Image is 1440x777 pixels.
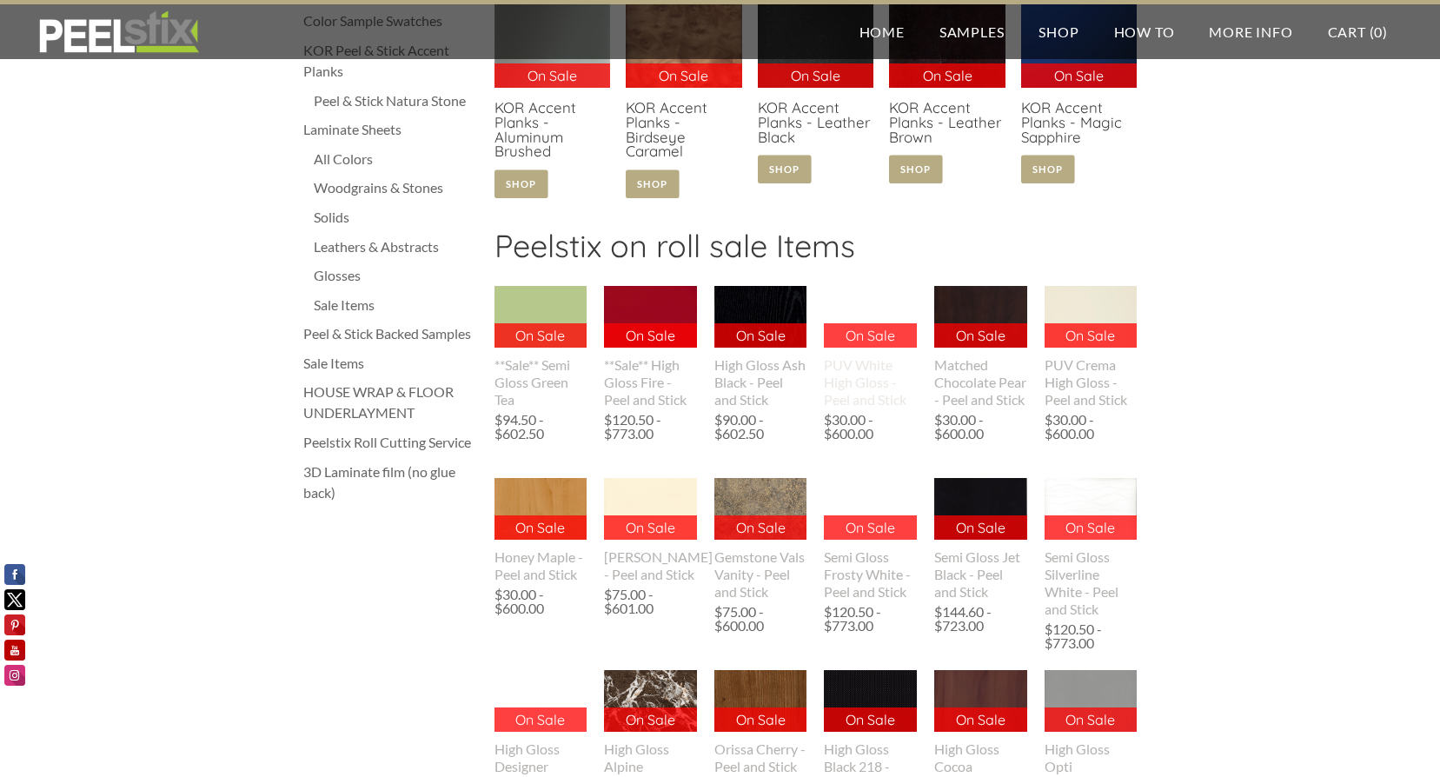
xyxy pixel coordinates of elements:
[714,286,807,348] img: s832171791223022656_p497_i1_w400.jpeg
[824,356,917,408] div: PUV White High Gloss - Peel and Stick
[714,740,807,775] div: Orissa Cherry - Peel and Stick
[303,462,477,503] a: 3D Laminate film (no glue back)
[494,548,587,583] div: Honey Maple - Peel and Stick
[824,478,917,600] a: On Sale Semi Gloss Frosty White - Peel and Stick
[934,413,1027,441] div: $30.00 - $600.00
[714,707,807,732] p: On Sale
[494,478,587,582] a: On Sale Honey Maple - Peel and Stick
[714,356,807,408] div: High Gloss Ash Black - Peel and Stick
[1045,622,1138,650] div: $120.50 - $773.00
[1021,4,1096,59] a: Shop
[1045,548,1138,618] div: Semi Gloss Silverline White - Peel and Stick
[824,286,917,348] img: s832171791223022656_p540_i1_w400.jpeg
[303,432,477,453] a: Peelstix Roll Cutting Service
[824,478,917,540] img: s832171791223022656_p548_i1_w400.jpeg
[604,515,697,540] p: On Sale
[604,707,697,732] p: On Sale
[314,177,477,198] a: Woodgrains & Stones
[494,588,587,615] div: $30.00 - $600.00
[714,548,807,601] div: Gemstone Vals Vanity - Peel and Stick
[934,548,1027,601] div: Semi Gloss Jet Black - Peel and Stick
[824,707,917,732] p: On Sale
[934,356,1027,408] div: Matched Chocolate Pear - Peel and Stick
[314,295,477,315] a: Sale Items
[934,478,1027,600] a: On Sale Semi Gloss Jet Black - Peel and Stick
[35,10,202,54] img: REFACE SUPPLIES
[934,286,1027,348] img: s832171791223022656_p705_i1_w400.jpeg
[314,236,477,257] a: Leathers & Abstracts
[1311,4,1405,59] a: Cart (0)
[303,353,477,374] a: Sale Items
[934,515,1027,540] p: On Sale
[842,4,922,59] a: Home
[824,286,917,408] a: On Sale PUV White High Gloss - Peel and Stick
[1045,515,1138,540] p: On Sale
[714,413,807,441] div: $90.00 - $602.50
[824,670,918,732] img: s832171791223022656_p661_i1_w307.jpeg
[494,515,587,540] p: On Sale
[1045,478,1138,540] img: s832171791223022656_p551_i2_w2048.jpeg
[1191,4,1310,59] a: More Info
[604,286,697,408] a: On Sale **Sale** High Gloss Fire - Peel and Stick
[934,605,1027,633] div: $144.60 - $723.00
[604,413,697,441] div: $120.50 - $773.00
[603,670,697,732] img: s832171791223022656_p640_i1_w307.jpeg
[714,605,807,633] div: $75.00 - $600.00
[934,323,1027,348] p: On Sale
[713,670,807,732] img: s832171791223022656_p656_i1_w307.jpeg
[922,4,1022,59] a: Samples
[604,478,697,540] img: s832171791223022656_p474_i1_w400.jpeg
[1045,323,1138,348] p: On Sale
[714,478,807,600] a: On Sale Gemstone Vals Vanity - Peel and Stick
[303,382,477,423] a: HOUSE WRAP & FLOOR UNDERLAYMENT
[1045,642,1138,761] img: s832171791223022656_p787_i1_w640.jpeg
[314,265,477,286] a: Glosses
[1045,413,1138,441] div: $30.00 - $600.00
[494,271,587,364] img: s832171791223022656_p897_i3_w500.jpeg
[494,356,587,408] div: **Sale** Semi Gloss Green Tea
[604,548,697,583] div: [PERSON_NAME] - Peel and Stick
[1045,478,1138,617] a: On Sale Semi Gloss Silverline White - Peel and Stick
[934,286,1027,408] a: On Sale Matched Chocolate Pear - Peel and Stick
[303,119,477,140] a: Laminate Sheets
[314,149,477,169] a: All Colors
[714,478,807,540] img: s832171791223022656_p489_i1_w400.jpeg
[604,323,697,348] p: On Sale
[934,670,1027,732] img: s832171791223022656_p761_i2_w640.jpeg
[1045,356,1138,408] div: PUV Crema High Gloss - Peel and Stick
[314,207,477,228] a: Solids
[604,356,697,408] div: **Sale** High Gloss Fire - Peel and Stick
[494,227,1138,277] h2: Peelstix on roll sale Items
[314,90,477,111] a: Peel & Stick Natura Stone
[494,286,587,408] a: On Sale **Sale** Semi Gloss Green Tea
[494,707,587,732] p: On Sale
[1045,285,1138,349] img: s832171791223022656_p706_i1_w390.jpeg
[824,515,917,540] p: On Sale
[303,323,477,344] a: Peel & Stick Backed Samples
[494,413,587,441] div: $94.50 - $602.50
[303,40,477,82] a: KOR Peel & Stick Accent Planks
[934,707,1027,732] p: On Sale
[604,286,697,348] img: s832171791223022656_p500_i1_w400.jpeg
[824,323,917,348] p: On Sale
[934,478,1027,540] img: s832171791223022656_p549_i1_w400.jpeg
[494,478,587,540] img: s832171791223022656_p649_i2_w432.jpeg
[1045,286,1138,408] a: On Sale PUV Crema High Gloss - Peel and Stick
[824,548,917,601] div: Semi Gloss Frosty White - Peel and Stick
[714,286,807,408] a: On Sale High Gloss Ash Black - Peel and Stick
[604,478,697,582] a: On Sale [PERSON_NAME] - Peel and Stick
[494,670,587,732] img: s832171791223022656_p632_i1_w307.jpeg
